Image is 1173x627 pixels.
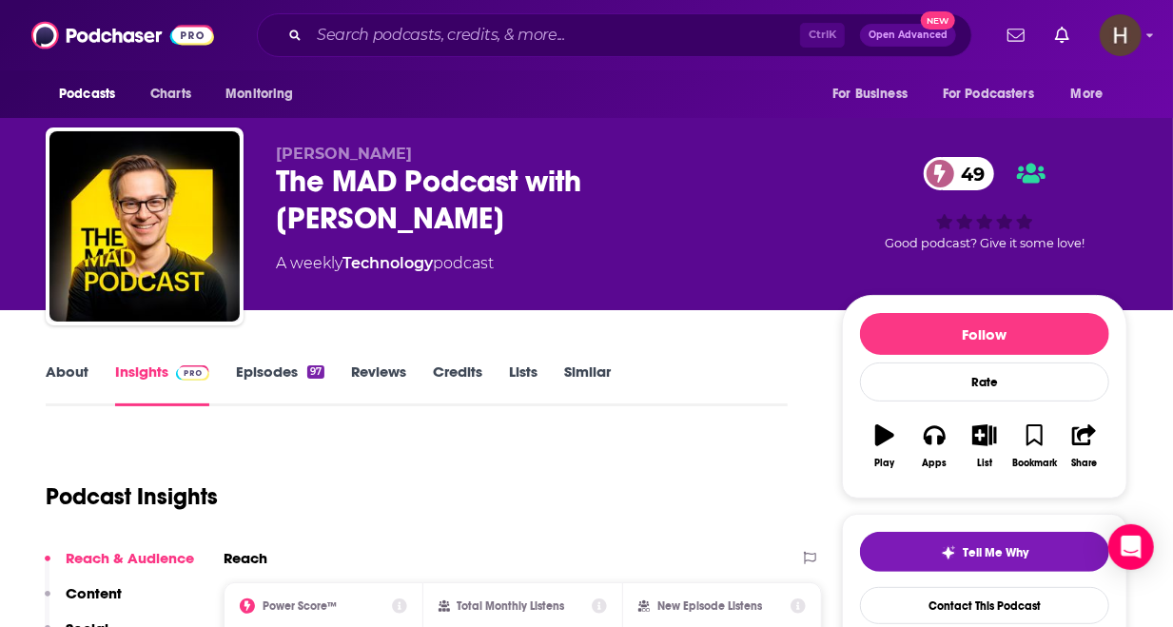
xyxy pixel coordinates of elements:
[276,252,494,275] div: A weekly podcast
[1100,14,1142,56] img: User Profile
[236,362,324,406] a: Episodes97
[45,584,122,619] button: Content
[964,545,1029,560] span: Tell Me Why
[45,549,194,584] button: Reach & Audience
[842,145,1127,263] div: 49Good podcast? Give it some love!
[819,76,931,112] button: open menu
[860,362,1109,402] div: Rate
[212,76,318,112] button: open menu
[433,362,482,406] a: Credits
[860,313,1109,355] button: Follow
[351,362,406,406] a: Reviews
[1047,19,1077,51] a: Show notifications dropdown
[860,24,956,47] button: Open AdvancedNew
[1060,412,1109,480] button: Share
[860,587,1109,624] a: Contact This Podcast
[307,365,324,379] div: 97
[138,76,203,112] a: Charts
[263,599,337,613] h2: Power Score™
[49,131,240,322] img: The MAD Podcast with Matt Turck
[1108,524,1154,570] div: Open Intercom Messenger
[943,81,1034,108] span: For Podcasters
[921,11,955,29] span: New
[832,81,908,108] span: For Business
[800,23,845,48] span: Ctrl K
[1100,14,1142,56] button: Show profile menu
[224,549,267,567] h2: Reach
[31,17,214,53] img: Podchaser - Follow, Share and Rate Podcasts
[977,458,992,469] div: List
[46,76,140,112] button: open menu
[941,545,956,560] img: tell me why sparkle
[1000,19,1032,51] a: Show notifications dropdown
[276,145,412,163] span: [PERSON_NAME]
[342,254,433,272] a: Technology
[924,157,995,190] a: 49
[1100,14,1142,56] span: Logged in as M1ndsharePR
[923,458,948,469] div: Apps
[860,412,909,480] button: Play
[1012,458,1057,469] div: Bookmark
[657,599,762,613] h2: New Episode Listens
[1058,76,1127,112] button: open menu
[860,532,1109,572] button: tell me why sparkleTell Me Why
[115,362,209,406] a: InsightsPodchaser Pro
[59,81,115,108] span: Podcasts
[930,76,1062,112] button: open menu
[564,362,611,406] a: Similar
[66,584,122,602] p: Content
[150,81,191,108] span: Charts
[46,482,218,511] h1: Podcast Insights
[1009,412,1059,480] button: Bookmark
[46,362,88,406] a: About
[1071,458,1097,469] div: Share
[509,362,538,406] a: Lists
[875,458,895,469] div: Play
[458,599,565,613] h2: Total Monthly Listens
[960,412,1009,480] button: List
[257,13,972,57] div: Search podcasts, credits, & more...
[309,20,800,50] input: Search podcasts, credits, & more...
[943,157,995,190] span: 49
[909,412,959,480] button: Apps
[66,549,194,567] p: Reach & Audience
[869,30,948,40] span: Open Advanced
[1071,81,1104,108] span: More
[225,81,293,108] span: Monitoring
[176,365,209,381] img: Podchaser Pro
[885,236,1085,250] span: Good podcast? Give it some love!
